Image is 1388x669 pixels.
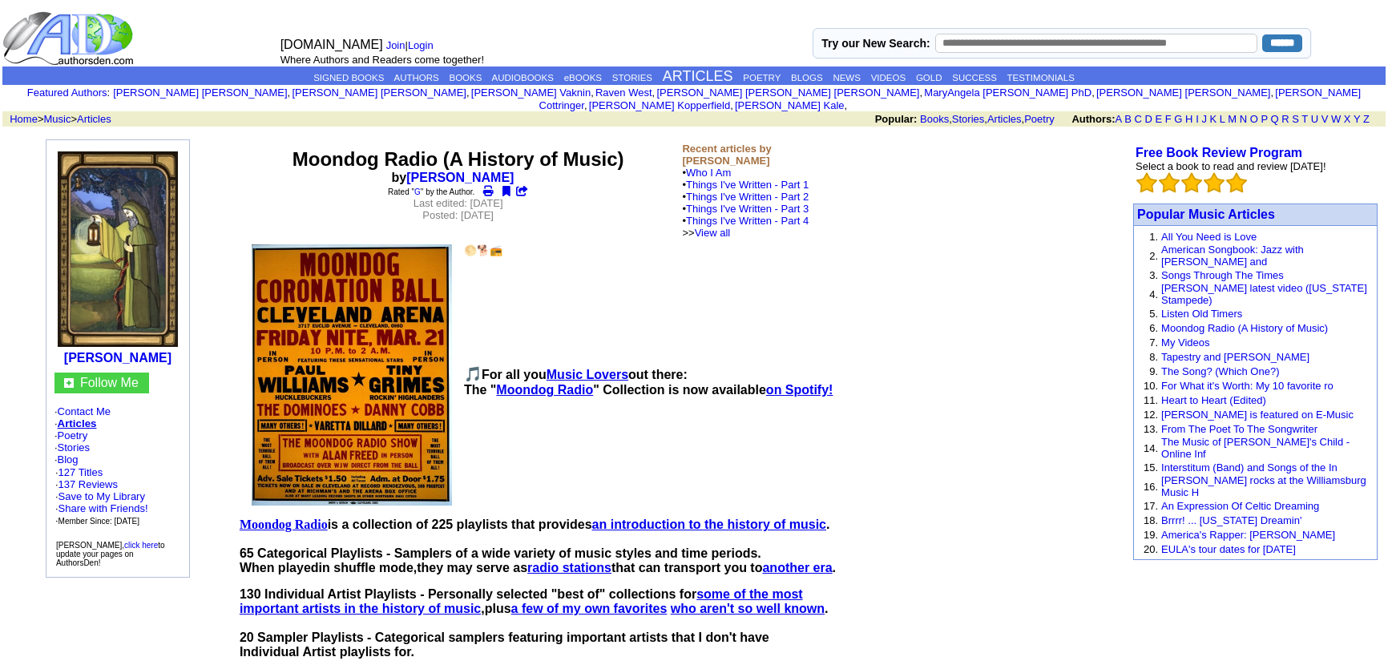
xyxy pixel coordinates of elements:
[1134,113,1141,125] a: C
[1240,113,1247,125] a: N
[695,227,731,239] a: View all
[656,87,919,99] a: [PERSON_NAME] [PERSON_NAME] [PERSON_NAME]
[414,197,503,221] font: Last edited: [DATE] Posted: [DATE]
[113,87,1361,111] font: , , , , , , , , , ,
[1181,172,1202,193] img: bigemptystars.png
[920,113,949,125] a: Books
[464,244,502,256] font: 🌕🐕📻
[1270,113,1278,125] a: Q
[1161,474,1366,498] a: [PERSON_NAME] rocks at the Williamsburg Music H
[1161,351,1309,363] a: Tapestry and [PERSON_NAME]
[1137,208,1275,221] a: Popular Music Articles
[1165,113,1172,125] a: F
[952,113,984,125] a: Stories
[1149,269,1158,281] font: 3.
[1144,423,1158,435] font: 13.
[671,602,825,615] a: who aren't so well known
[58,151,178,347] img: 112038.jpg
[482,368,547,381] span: For all you
[58,453,79,465] a: Blog
[1161,409,1354,421] a: [PERSON_NAME] is featured on E-Music
[1149,288,1158,300] font: 4.
[628,368,688,381] span: out there:
[1161,231,1257,243] a: All You Need is Love
[481,602,484,615] span: ,
[1149,337,1158,349] font: 7.
[1116,113,1122,125] a: A
[27,87,110,99] font: :
[1228,113,1237,125] a: M
[1144,113,1152,125] a: D
[392,171,525,184] b: by
[414,187,421,196] a: G
[682,143,771,167] b: Recent articles by [PERSON_NAME]
[280,38,383,51] font: [DOMAIN_NAME]
[59,478,118,490] a: 137 Reviews
[113,87,287,99] a: [PERSON_NAME] [PERSON_NAME]
[1210,113,1217,125] a: K
[54,405,181,527] font: · · · · ·
[1250,113,1258,125] a: O
[922,89,924,98] font: i
[388,187,474,196] font: Rated " " by the Author.
[1149,250,1158,262] font: 2.
[280,54,484,66] font: Where Authors and Readers come together!
[44,113,71,125] a: Music
[1204,172,1225,193] img: bigemptystars.png
[313,73,384,83] a: SIGNED BOOKS
[682,215,809,239] font: • >>
[1149,308,1158,320] font: 5.
[1161,500,1319,512] a: An Expression Of Celtic Dreaming
[511,602,668,615] a: a few of my own favorites
[1174,113,1182,125] a: G
[64,351,171,365] b: [PERSON_NAME]
[1161,308,1242,320] a: Listen Old Timers
[240,518,328,531] a: Moondog Radio
[240,561,319,574] span: When played
[464,383,833,397] span: The " " Collection is now available
[686,179,809,191] a: Things I've Written - Part 1
[1292,113,1299,125] a: S
[1196,113,1199,125] a: I
[762,561,832,574] a: another era
[682,179,809,239] font: •
[1144,543,1158,555] font: 20.
[1301,113,1308,125] a: T
[564,73,602,83] a: eBOOKS
[1161,337,1209,349] a: My Videos
[875,113,1384,125] font: , , ,
[55,466,148,526] font: · ·
[924,87,1091,99] a: MaryAngela [PERSON_NAME] PhD
[686,167,731,179] a: Who I Am
[1220,113,1225,125] a: L
[240,587,803,615] span: 130 Individual Artist Playlists - Personally selected "best of" collections for
[55,490,148,526] font: · · ·
[56,541,165,567] font: [PERSON_NAME], to update your pages on AuthorsDen!
[1161,394,1266,406] a: Heart to Heart (Edited)
[496,383,593,397] a: Moondog Radio
[59,490,145,502] a: Save to My Library
[1363,113,1370,125] a: Z
[1136,146,1302,159] a: Free Book Review Program
[1226,172,1247,193] img: bigemptystars.png
[1261,113,1267,125] a: P
[408,39,434,51] a: Login
[592,518,826,531] a: an introduction to the history of music
[682,203,809,239] font: •
[1161,365,1279,377] a: The Song? (Which One?)
[594,89,595,98] font: i
[59,466,103,478] a: 127 Titles
[1331,113,1341,125] a: W
[386,39,439,51] font: |
[735,99,845,111] a: [PERSON_NAME] Kale
[612,73,652,83] a: STORIES
[686,191,809,203] a: Things I've Written - Part 2
[252,244,452,506] img: 80608.jpg
[80,376,139,389] a: Follow Me
[1144,514,1158,526] font: 18.
[547,368,628,381] a: Music Lovers
[1144,394,1158,406] font: 11.
[539,87,1362,111] a: [PERSON_NAME] Cottringer
[1136,160,1326,172] font: Select a book to read and review [DATE]!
